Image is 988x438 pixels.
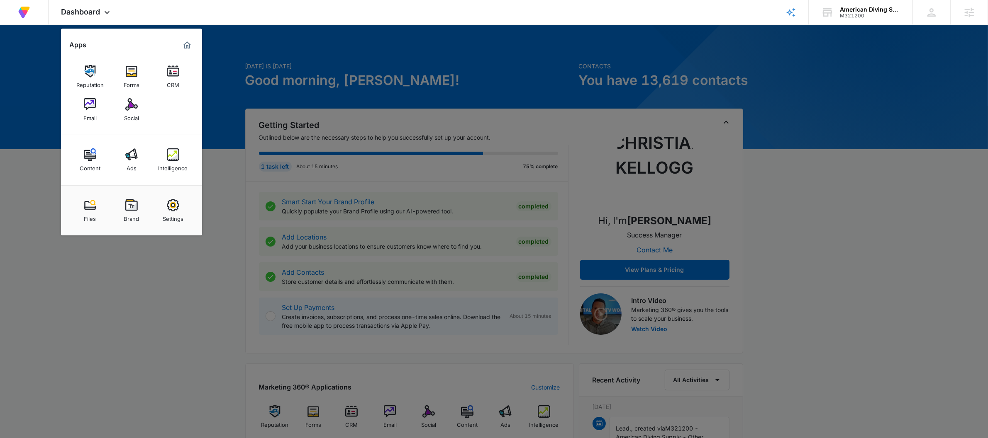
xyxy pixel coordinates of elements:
[23,13,41,20] div: v 4.0.25
[74,94,106,126] a: Email
[84,211,96,222] div: Files
[116,195,147,226] a: Brand
[157,195,189,226] a: Settings
[124,111,139,121] div: Social
[124,77,139,88] div: Forms
[840,6,900,13] div: account name
[80,161,100,172] div: Content
[92,49,140,54] div: Keywords by Traffic
[22,22,91,28] div: Domain: [DOMAIN_NAME]
[83,111,97,121] div: Email
[13,22,20,28] img: website_grey.svg
[69,41,86,49] h2: Apps
[116,144,147,176] a: Ads
[61,7,100,16] span: Dashboard
[157,61,189,92] a: CRM
[17,5,32,20] img: Volusion
[74,61,106,92] a: Reputation
[181,39,194,52] a: Marketing 360® Dashboard
[127,161,137,172] div: Ads
[159,161,188,172] div: Intelligence
[116,61,147,92] a: Forms
[157,144,189,176] a: Intelligence
[22,48,29,55] img: tab_domain_overview_orange.svg
[74,144,106,176] a: Content
[83,48,89,55] img: tab_keywords_by_traffic_grey.svg
[840,13,900,19] div: account id
[167,77,179,88] div: CRM
[74,195,106,226] a: Files
[163,211,183,222] div: Settings
[76,77,104,88] div: Reputation
[116,94,147,126] a: Social
[32,49,74,54] div: Domain Overview
[124,211,139,222] div: Brand
[13,13,20,20] img: logo_orange.svg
